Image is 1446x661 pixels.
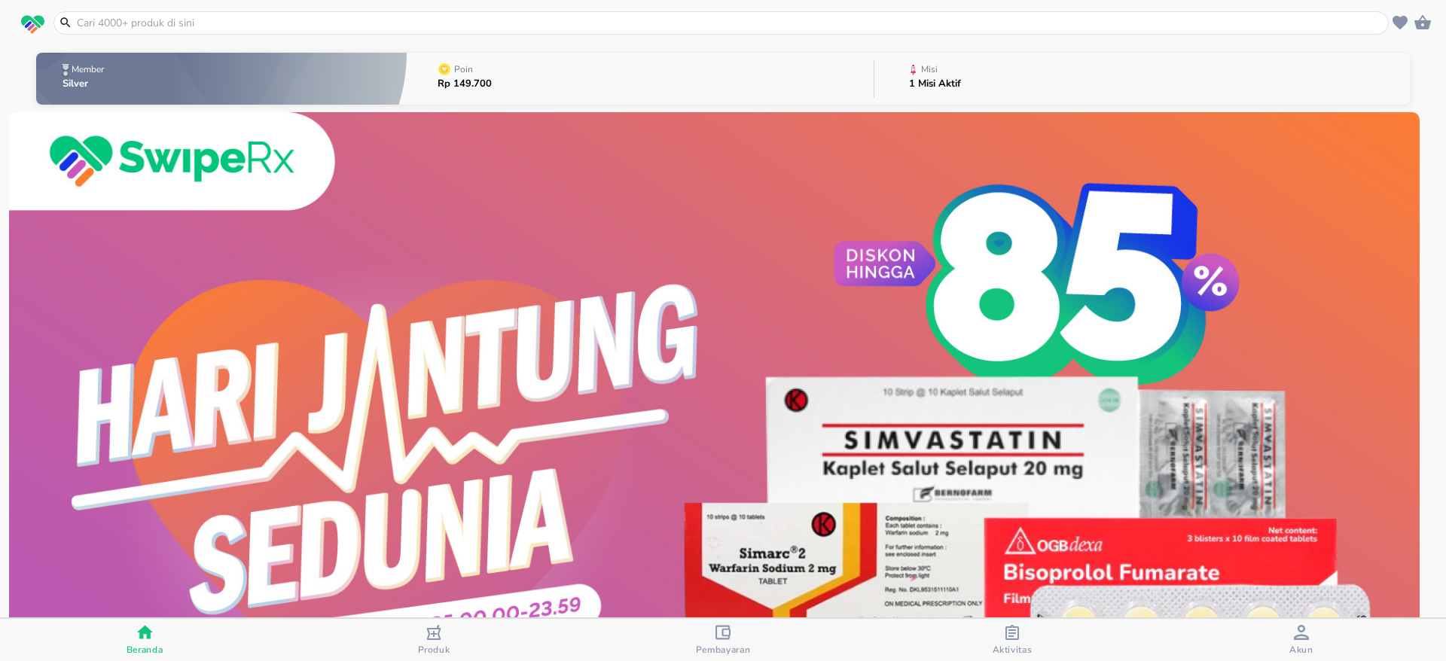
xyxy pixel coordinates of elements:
button: PoinRp 149.700 [407,49,874,108]
span: Beranda [127,644,163,656]
span: Pembayaran [696,644,751,656]
button: Akun [1157,619,1446,661]
span: Aktivitas [993,644,1033,656]
p: Rp 149.700 [438,79,492,89]
span: Produk [418,644,450,656]
p: Silver [63,79,107,89]
button: Aktivitas [868,619,1157,661]
p: Member [72,65,104,74]
span: Akun [1289,644,1313,656]
button: MemberSilver [36,49,407,108]
p: Misi [921,65,938,74]
input: Cari 4000+ produk di sini [75,15,1385,31]
p: 1 Misi Aktif [909,79,961,89]
button: Pembayaran [578,619,868,661]
button: Produk [289,619,578,661]
p: Poin [454,65,473,74]
button: Misi1 Misi Aktif [874,49,1410,108]
img: logo_swiperx_s.bd005f3b.svg [21,15,44,35]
